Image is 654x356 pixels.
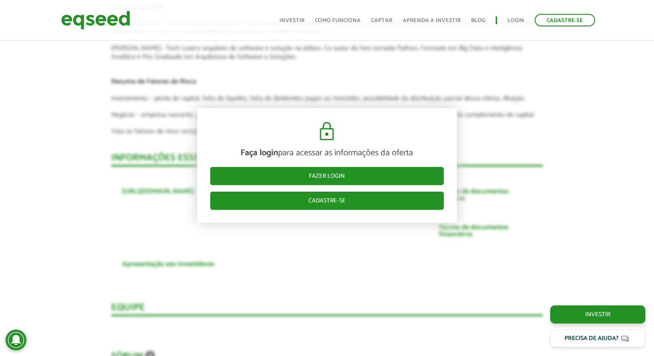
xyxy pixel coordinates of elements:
[535,14,595,26] a: Cadastre-se
[316,121,337,142] img: cadeado.svg
[403,18,461,23] a: Aprenda a investir
[471,18,485,23] a: Blog
[210,192,444,210] a: Cadastre-se
[550,305,645,324] a: Investir
[371,18,392,23] a: Captar
[279,18,305,23] a: Investir
[210,167,444,185] a: Fazer login
[240,146,278,160] strong: Faça login
[210,148,444,158] p: para acessar as informações da oferta
[507,18,524,23] a: Login
[61,9,130,32] img: EqSeed
[315,18,361,23] a: Como funciona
